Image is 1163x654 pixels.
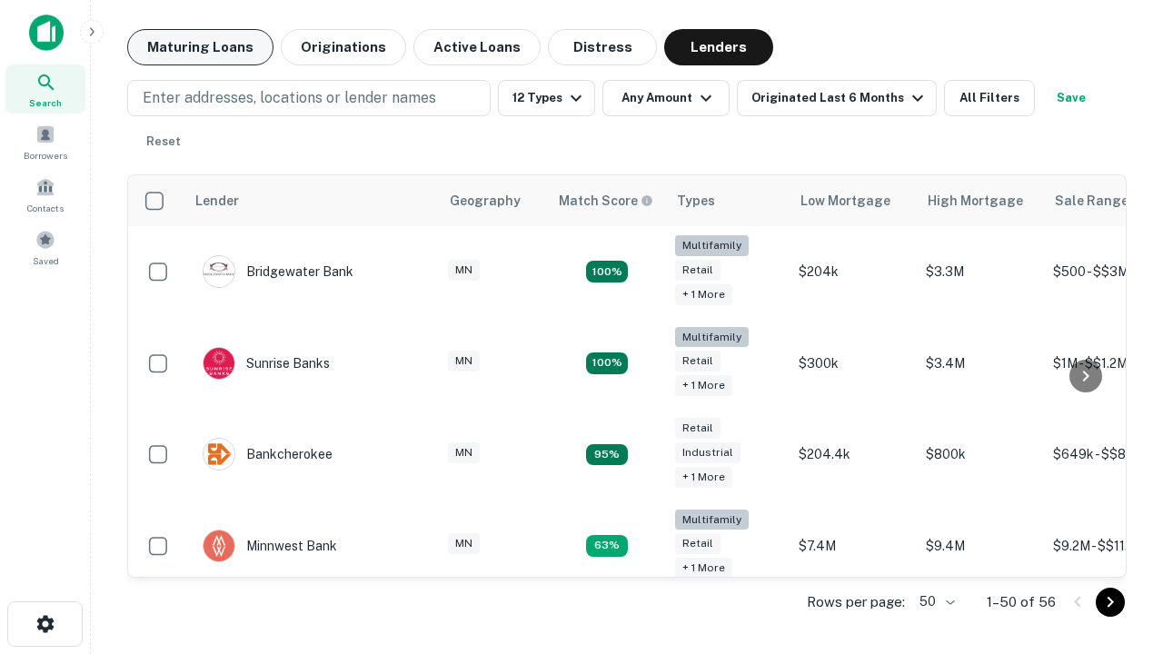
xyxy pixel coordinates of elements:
button: Maturing Loans [127,29,273,65]
a: Saved [5,223,85,272]
div: + 1 more [675,375,732,396]
div: Bridgewater Bank [203,255,353,288]
div: Matching Properties: 6, hasApolloMatch: undefined [586,535,628,557]
button: All Filters [944,80,1035,116]
td: $3.3M [917,226,1044,318]
div: Lender [195,190,239,212]
div: 50 [912,589,958,615]
div: MN [448,260,480,281]
a: Borrowers [5,117,85,166]
h6: Match Score [559,191,650,211]
button: Originations [281,29,406,65]
th: Types [666,175,790,226]
div: Multifamily [675,327,749,348]
td: $7.4M [790,500,917,592]
div: MN [448,533,480,554]
div: + 1 more [675,284,732,305]
button: Go to next page [1096,588,1125,617]
div: Matching Properties: 17, hasApolloMatch: undefined [586,261,628,282]
div: Sunrise Banks [203,347,330,380]
button: Enter addresses, locations or lender names [127,80,491,116]
p: 1–50 of 56 [987,591,1056,613]
span: Saved [33,253,59,268]
button: Any Amount [602,80,730,116]
div: MN [448,351,480,372]
td: $800k [917,409,1044,500]
img: picture [204,256,234,287]
div: Retail [675,260,721,281]
iframe: Chat Widget [1072,451,1163,538]
div: Geography [450,190,521,212]
div: MN [448,442,480,463]
button: Originated Last 6 Months [737,80,937,116]
div: + 1 more [675,558,732,579]
div: Matching Properties: 10, hasApolloMatch: undefined [586,352,628,374]
td: $204.4k [790,409,917,500]
img: picture [204,348,234,379]
div: Multifamily [675,510,749,530]
div: Bankcherokee [203,438,333,471]
img: picture [204,530,234,561]
button: Lenders [664,29,773,65]
div: High Mortgage [928,190,1023,212]
div: Sale Range [1055,190,1128,212]
div: Retail [675,533,721,554]
img: picture [204,439,234,470]
td: $9.4M [917,500,1044,592]
div: Industrial [675,442,741,463]
td: $204k [790,226,917,318]
button: 12 Types [498,80,595,116]
a: Search [5,64,85,114]
div: Types [677,190,715,212]
button: Distress [548,29,657,65]
th: Geography [439,175,548,226]
div: Retail [675,418,721,439]
div: Multifamily [675,235,749,256]
button: Reset [134,124,193,160]
th: Low Mortgage [790,175,917,226]
th: Lender [184,175,439,226]
div: + 1 more [675,467,732,488]
div: Originated Last 6 Months [751,87,929,109]
span: Search [29,95,62,110]
span: Contacts [27,201,64,215]
p: Enter addresses, locations or lender names [143,87,436,109]
div: Low Mortgage [800,190,890,212]
div: Capitalize uses an advanced AI algorithm to match your search with the best lender. The match sco... [559,191,653,211]
th: Capitalize uses an advanced AI algorithm to match your search with the best lender. The match sco... [548,175,666,226]
a: Contacts [5,170,85,219]
div: Minnwest Bank [203,530,337,562]
div: Matching Properties: 9, hasApolloMatch: undefined [586,444,628,466]
span: Borrowers [24,148,67,163]
button: Active Loans [413,29,541,65]
th: High Mortgage [917,175,1044,226]
td: $3.4M [917,318,1044,410]
p: Rows per page: [807,591,905,613]
button: Save your search to get updates of matches that match your search criteria. [1042,80,1100,116]
td: $300k [790,318,917,410]
img: capitalize-icon.png [29,15,64,51]
div: Retail [675,351,721,372]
